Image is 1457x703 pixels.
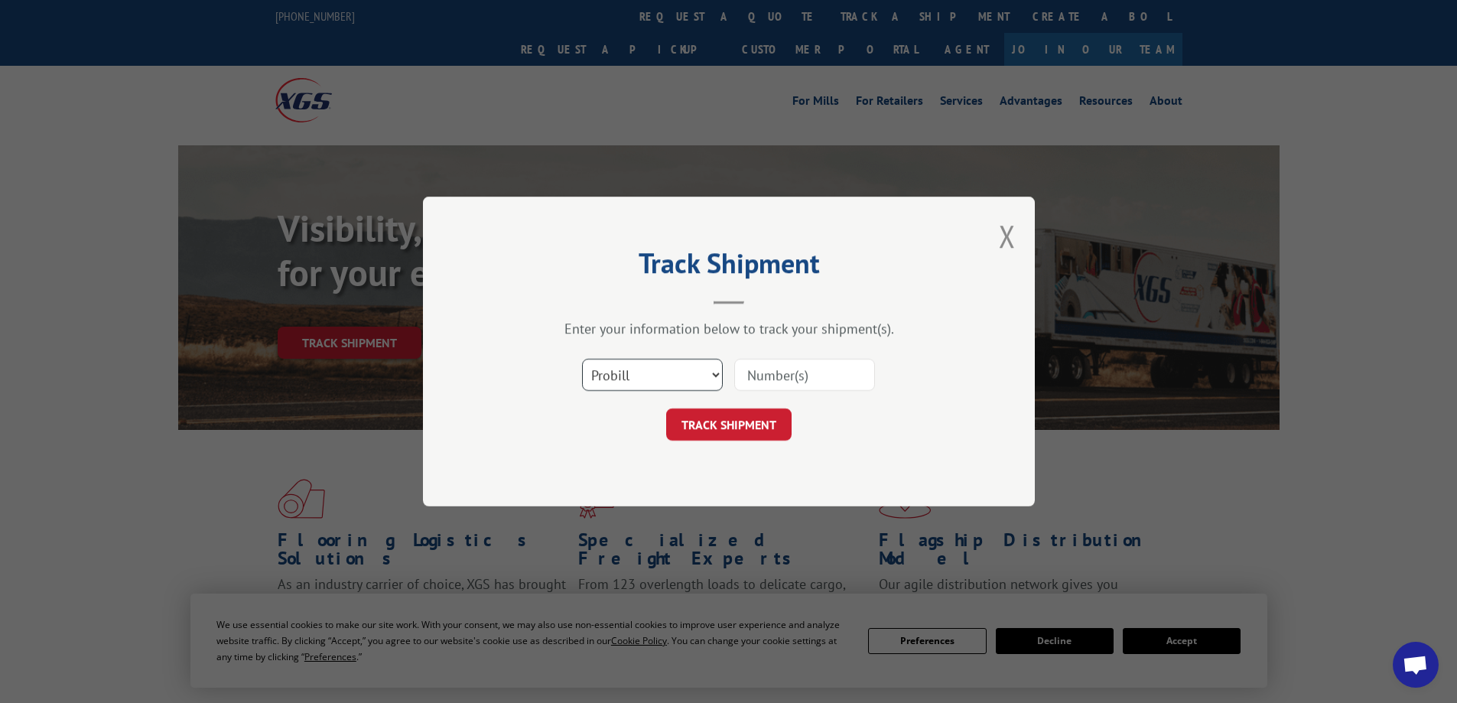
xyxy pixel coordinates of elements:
[734,359,875,391] input: Number(s)
[1393,642,1439,688] a: Open chat
[666,408,792,441] button: TRACK SHIPMENT
[499,320,958,337] div: Enter your information below to track your shipment(s).
[999,216,1016,256] button: Close modal
[499,252,958,282] h2: Track Shipment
